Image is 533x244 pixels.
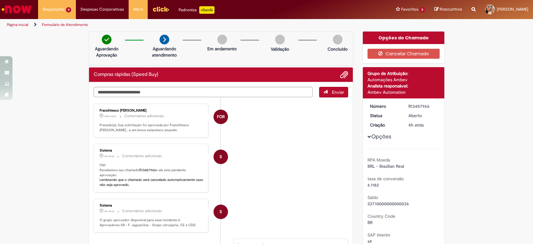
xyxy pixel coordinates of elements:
[149,46,180,58] p: Aguardando atendimento
[368,70,440,77] div: Grupo de Atribuição:
[7,22,28,27] a: Página inicial
[368,77,440,83] div: Automações Ambev
[368,163,404,169] span: BRL - Brazilian Real
[408,112,437,119] div: Aberto
[100,218,204,227] p: O grupo aprovador disponível para esse incidente é: Aprovadores SB - F. Jaguariúna - Grupo cervej...
[214,205,228,219] div: System
[368,176,404,182] b: taxa de conversão
[368,89,440,95] div: Ambev Automation
[100,123,204,132] p: Prezado(a), Sua solicitação foi aprovada por Franchtesco [PERSON_NAME] , e em breve estaremos atu...
[332,89,344,95] span: Enviar
[368,213,395,219] b: Country Code
[42,22,88,27] a: Formulário de Atendimento
[368,201,409,207] span: 237.10000000000036
[497,7,528,12] span: [PERSON_NAME]
[199,6,215,14] p: +GenAi
[368,232,390,238] b: SAP Interim
[440,6,462,12] span: Rascunhos
[104,114,116,118] time: 28/08/2025 16:46:39
[368,220,373,225] span: BR
[160,35,169,44] img: arrow-next.png
[104,209,114,213] time: 28/08/2025 13:46:59
[214,110,228,124] div: Franchtesco Onofre Rodrigues Nogueira
[275,35,285,44] img: img-circle-grey.png
[408,122,424,128] span: 4h atrás
[214,150,228,164] div: System
[104,209,114,213] span: 4h atrás
[420,7,425,12] span: 5
[271,46,289,52] p: Validação
[220,204,222,219] span: S
[434,7,462,12] a: Rascunhos
[408,103,437,109] div: R13457966
[365,112,404,119] dt: Status
[365,122,404,128] dt: Criação
[328,46,348,52] p: Concluído
[368,195,378,200] b: Saldo
[100,109,204,112] div: Franchtesco [PERSON_NAME]
[133,6,143,12] span: More
[368,49,440,59] button: Cancelar Chamado
[5,19,351,31] ul: Trilhas de página
[66,7,71,12] span: 4
[217,109,225,124] span: FOR
[365,103,404,109] dt: Número
[368,182,379,188] span: 6.1182
[368,238,372,244] span: s4
[124,113,164,119] small: Comentários adicionais
[104,154,114,158] time: 28/08/2025 13:47:02
[152,4,169,14] img: click_logo_yellow_360x200.png
[408,122,424,128] time: 28/08/2025 13:46:49
[91,46,122,58] p: Aguardando Aprovação
[319,87,348,97] button: Enviar
[102,35,111,44] img: check-circle-green.png
[104,154,114,158] span: 4h atrás
[122,153,162,159] small: Comentários adicionais
[81,6,124,12] span: Despesas Corporativas
[401,6,418,12] span: Favoritos
[100,204,204,207] div: Sistema
[122,208,162,214] small: Comentários adicionais
[363,32,444,44] div: Opções do Chamado
[104,114,116,118] span: 44m atrás
[94,72,158,77] h2: Compras rápidas (Speed Buy) Histórico de tíquete
[43,6,65,12] span: Requisições
[368,83,440,89] div: Analista responsável:
[333,35,343,44] img: img-circle-grey.png
[220,149,222,164] span: S
[1,3,33,16] img: ServiceNow
[100,163,204,187] p: Olá! Recebemos seu chamado e ele esta pendente aprovação.
[139,168,156,172] b: R13457966
[100,149,204,152] div: Sistema
[340,71,348,79] button: Adicionar anexos
[179,6,215,14] div: Padroniza
[207,46,237,52] p: Em andamento
[368,157,390,163] b: RPA Moeda
[94,87,313,97] textarea: Digite sua mensagem aqui...
[408,122,437,128] div: 28/08/2025 13:46:49
[217,35,227,44] img: img-circle-grey.png
[100,177,204,187] b: Lembrando que o chamado será cancelado automaticamente caso não seja aprovado.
